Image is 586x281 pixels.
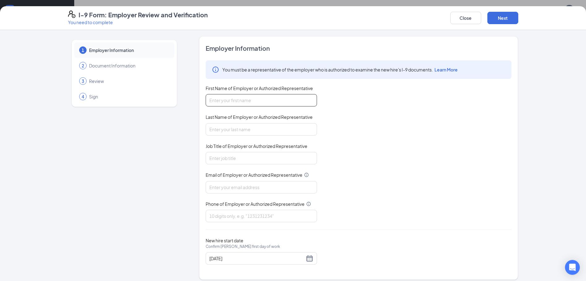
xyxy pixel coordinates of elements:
[82,93,84,100] span: 4
[206,152,317,164] input: Enter job title
[206,172,302,178] span: Email of Employer or Authorized Representative
[304,172,309,177] svg: Info
[206,114,313,120] span: Last Name of Employer or Authorized Representative
[212,66,219,73] svg: Info
[82,63,84,69] span: 2
[206,181,317,193] input: Enter your email address
[433,67,458,72] a: Learn More
[89,47,168,53] span: Employer Information
[79,11,208,19] h4: I-9 Form: Employer Review and Verification
[222,67,458,73] span: You must be a representative of the employer who is authorized to examine the new hire's I-9 docu...
[89,93,168,100] span: Sign
[206,210,317,222] input: 10 digits only, e.g. "1231231234"
[487,12,518,24] button: Next
[565,260,580,275] div: Open Intercom Messenger
[206,201,305,207] span: Phone of Employer or Authorized Representative
[206,237,280,256] span: New hire start date
[206,244,280,250] span: Confirm [PERSON_NAME] first day of work
[434,67,458,72] span: Learn More
[82,78,84,84] span: 3
[209,255,305,262] input: 08/26/2025
[206,44,511,53] span: Employer Information
[450,12,481,24] button: Close
[89,78,168,84] span: Review
[68,19,208,25] p: You need to complete
[206,85,313,91] span: First Name of Employer or Authorized Representative
[306,201,311,206] svg: Info
[68,11,75,18] svg: FormI9EVerifyIcon
[89,63,168,69] span: Document Information
[206,143,307,149] span: Job Title of Employer or Authorized Representative
[206,123,317,136] input: Enter your last name
[82,47,84,53] span: 1
[206,94,317,106] input: Enter your first name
